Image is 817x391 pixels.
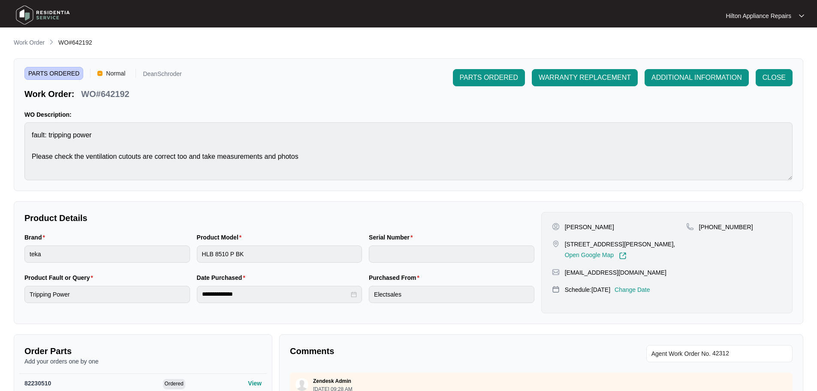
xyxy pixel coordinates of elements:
p: View [248,379,262,388]
input: Brand [24,246,190,263]
img: map-pin [552,268,560,276]
span: Normal [103,67,129,80]
span: WO#642192 [58,39,92,46]
label: Product Model [197,233,245,242]
p: Schedule: [DATE] [565,285,610,294]
button: PARTS ORDERED [453,69,525,86]
label: Purchased From [369,273,423,282]
p: Work Order: [24,88,74,100]
img: Vercel Logo [97,71,103,76]
span: PARTS ORDERED [460,73,518,83]
a: Open Google Map [565,252,627,260]
p: DeanSchroder [143,71,181,80]
input: Purchased From [369,286,534,303]
label: Product Fault or Query [24,273,96,282]
input: Add Agent Work Order No. [712,349,787,359]
img: map-pin [686,223,694,230]
span: WARRANTY REPLACEMENT [539,73,631,83]
img: user-pin [552,223,560,230]
label: Brand [24,233,48,242]
p: Hilton Appliance Repairs [726,12,791,20]
button: CLOSE [756,69,793,86]
input: Product Model [197,246,362,263]
img: chevron-right [48,39,55,45]
button: WARRANTY REPLACEMENT [532,69,638,86]
p: Change Date [615,285,650,294]
p: WO Description: [24,110,793,119]
input: Product Fault or Query [24,286,190,303]
img: map-pin [552,285,560,293]
p: Work Order [14,38,45,47]
textarea: fault: tripping power Please check the ventilation cutouts are correct too and take measurements ... [24,122,793,180]
img: map-pin [552,240,560,248]
a: Work Order [12,38,46,48]
label: Date Purchased [197,273,249,282]
p: Zendesk Admin [313,378,351,385]
p: Comments [290,345,535,357]
img: residentia service logo [13,2,73,28]
span: 82230510 [24,380,51,387]
img: Link-External [619,252,627,260]
p: [STREET_ADDRESS][PERSON_NAME], [565,240,675,249]
label: Serial Number [369,233,416,242]
p: WO#642192 [81,88,129,100]
p: Add your orders one by one [24,357,262,366]
span: PARTS ORDERED [24,67,83,80]
p: [EMAIL_ADDRESS][DOMAIN_NAME] [565,268,666,277]
p: [PERSON_NAME] [565,223,614,231]
p: Product Details [24,212,534,224]
span: CLOSE [763,73,786,83]
span: Agent Work Order No. [651,349,711,359]
img: user.svg [295,378,308,391]
button: ADDITIONAL INFORMATION [645,69,749,86]
span: ADDITIONAL INFORMATION [651,73,742,83]
input: Serial Number [369,246,534,263]
img: dropdown arrow [799,14,804,18]
span: Ordered [163,379,185,389]
p: Order Parts [24,345,262,357]
input: Date Purchased [202,290,350,299]
p: [PHONE_NUMBER] [699,223,753,231]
